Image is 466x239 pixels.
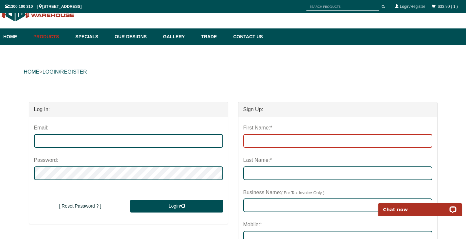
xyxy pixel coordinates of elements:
[24,61,442,82] div: >
[43,69,87,75] a: LOGIN/REGISTER
[230,28,263,45] a: Contact Us
[243,219,262,231] label: Mobile:*
[243,122,272,134] label: First Name:*
[34,200,127,213] button: [ Reset Password ? ]
[438,4,458,9] a: $33.90 ( 1 )
[374,196,466,216] iframe: LiveChat chat widget
[281,190,324,195] span: ( For Tax Invoice Only )
[30,28,72,45] a: Products
[34,122,48,134] label: Email:
[243,154,272,166] label: Last Name:*
[306,3,379,11] input: SEARCH PRODUCTS
[198,28,230,45] a: Trade
[5,4,82,9] span: 1300 100 310 | [STREET_ADDRESS]
[34,107,50,112] strong: Log In:
[243,187,325,199] label: Business Name:
[160,28,198,45] a: Gallery
[400,4,425,9] a: Login/Register
[24,69,40,75] a: HOME
[3,28,30,45] a: Home
[243,107,263,112] strong: Sign Up:
[112,28,160,45] a: Our Designs
[72,28,112,45] a: Specials
[130,200,223,213] button: Login
[34,154,59,166] label: Password:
